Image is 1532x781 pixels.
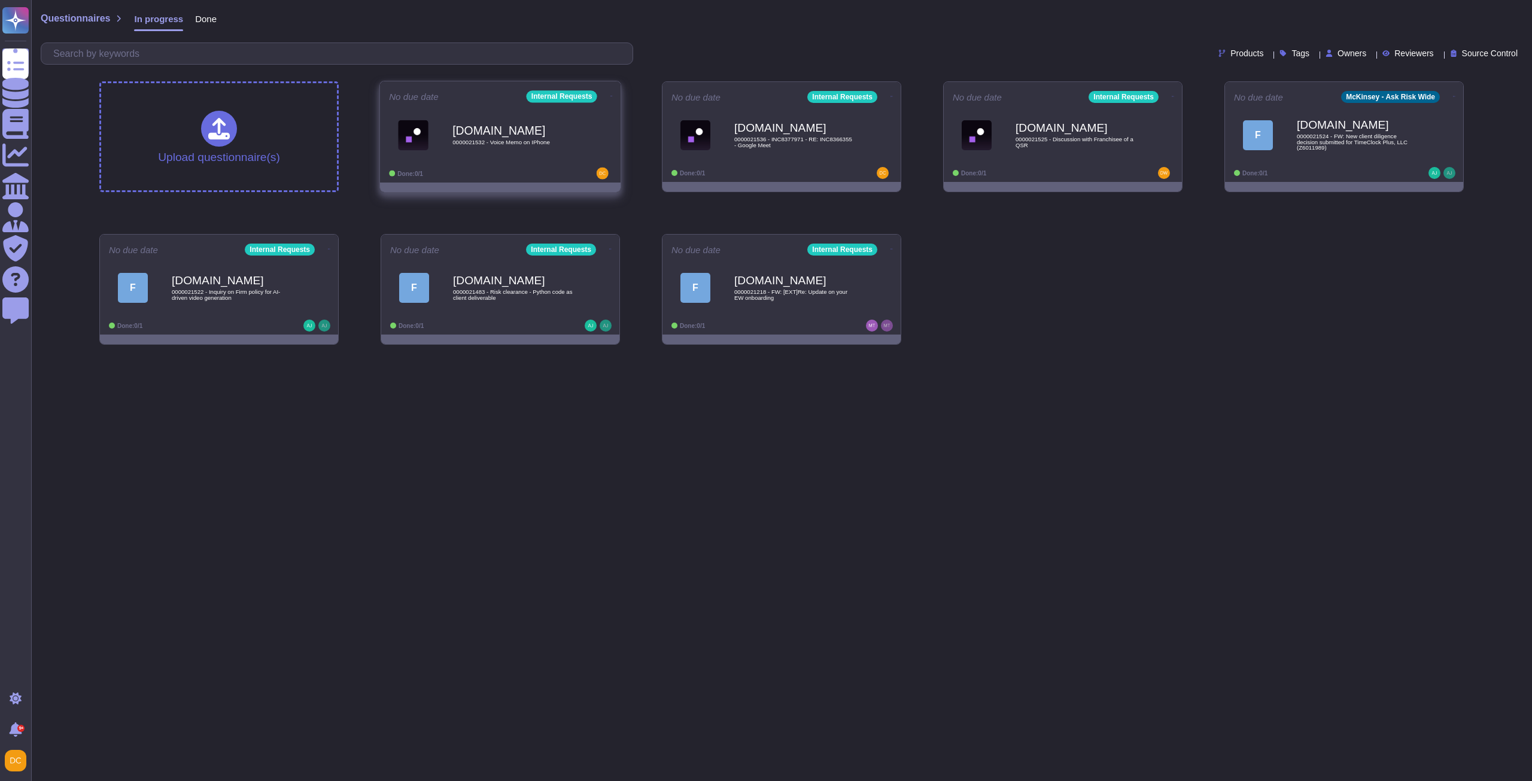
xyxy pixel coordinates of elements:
span: In progress [134,14,183,23]
div: Internal Requests [527,90,597,102]
span: 0000021483 - Risk clearance - Python code as client deliverable [453,289,573,300]
span: No due date [390,245,439,254]
span: Done [195,14,217,23]
img: user [1158,167,1170,179]
img: user [600,320,612,332]
span: No due date [953,93,1002,102]
span: No due date [1234,93,1283,102]
span: No due date [671,93,721,102]
div: McKinsey - Ask Risk Wide [1341,91,1440,103]
span: 0000021524 - FW: New client diligence decision submitted for TimeClock Plus, LLC (Z6011989) [1297,133,1417,151]
div: Internal Requests [807,244,877,256]
div: Internal Requests [807,91,877,103]
div: F [1243,120,1273,150]
span: Done: 0/1 [399,323,424,329]
span: 0000021536 - INC8377971 - RE: INC8366355 - Google Meet [734,136,854,148]
b: [DOMAIN_NAME] [172,275,291,286]
span: No due date [389,92,439,101]
img: user [1428,167,1440,179]
img: user [5,750,26,771]
b: [DOMAIN_NAME] [1016,122,1135,133]
div: F [118,273,148,303]
b: [DOMAIN_NAME] [734,122,854,133]
img: user [881,320,893,332]
span: 0000021532 - Voice Memo on IPhone [452,139,573,145]
img: user [318,320,330,332]
span: Products [1230,49,1263,57]
img: user [597,168,609,180]
img: Logo [680,120,710,150]
span: Done: 0/1 [117,323,142,329]
span: Owners [1338,49,1366,57]
input: Search by keywords [47,43,633,64]
div: Internal Requests [245,244,315,256]
span: Reviewers [1394,49,1433,57]
span: 0000021525 - Discussion with Franchisee of a QSR [1016,136,1135,148]
div: F [399,273,429,303]
div: Upload questionnaire(s) [158,111,280,163]
div: Internal Requests [1089,91,1159,103]
span: Done: 0/1 [1242,170,1267,177]
img: user [866,320,878,332]
b: [DOMAIN_NAME] [453,275,573,286]
button: user [2,747,35,774]
span: No due date [109,245,158,254]
b: [DOMAIN_NAME] [1297,119,1417,130]
b: [DOMAIN_NAME] [734,275,854,286]
img: user [303,320,315,332]
span: Source Control [1462,49,1518,57]
img: Logo [962,120,992,150]
b: [DOMAIN_NAME] [452,124,573,136]
div: 9+ [17,725,25,732]
div: F [680,273,710,303]
img: user [1443,167,1455,179]
img: user [585,320,597,332]
span: 0000021218 - FW: [EXT]Re: Update on your EW onboarding [734,289,854,300]
span: Done: 0/1 [680,323,705,329]
span: No due date [671,245,721,254]
span: Questionnaires [41,14,110,23]
img: Logo [398,120,428,150]
div: Internal Requests [526,244,596,256]
span: 0000021522 - Inquiry on Firm policy for AI-driven video generation [172,289,291,300]
span: Done: 0/1 [680,170,705,177]
span: Done: 0/1 [397,170,423,177]
img: user [877,167,889,179]
span: Tags [1291,49,1309,57]
span: Done: 0/1 [961,170,986,177]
